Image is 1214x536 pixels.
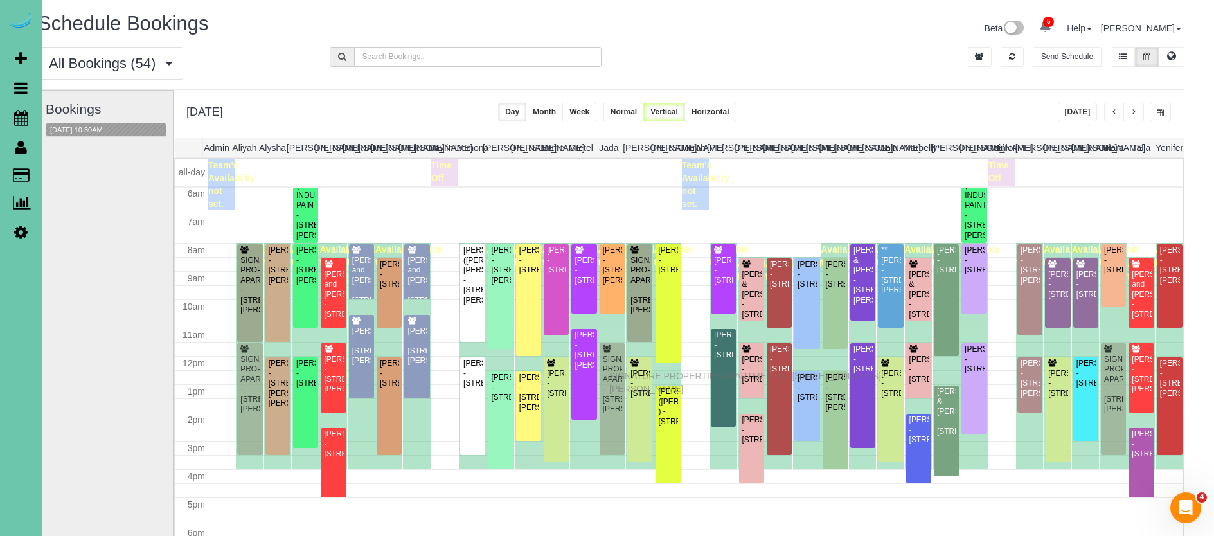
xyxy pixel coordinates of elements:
[1100,138,1128,157] th: Siara
[258,138,287,157] th: Alysha
[849,244,888,267] span: Available time
[1048,369,1067,398] div: [PERSON_NAME] - [STREET_ADDRESS]
[574,330,594,370] div: [PERSON_NAME] - [STREET_ADDRESS][PERSON_NAME]
[407,326,427,366] div: [PERSON_NAME] - [STREET_ADDRESS][PERSON_NAME]
[1044,244,1083,267] span: Available time
[742,355,762,384] div: [PERSON_NAME] - [STREET_ADDRESS]
[1015,138,1044,157] th: [PERSON_NAME]
[567,138,595,157] th: Gretel
[188,386,205,397] span: 1pm
[46,102,166,116] h3: Bookings
[1016,244,1055,267] span: Available time
[853,246,873,305] div: [PERSON_NAME] & [PERSON_NAME] - [STREET_ADDRESS][PERSON_NAME]
[1156,138,1184,157] th: Yenifer
[877,244,916,267] span: Available time
[486,244,526,267] span: Available time
[651,138,679,157] th: [PERSON_NAME]
[202,138,231,157] th: Admin
[769,260,789,289] div: [PERSON_NAME] - [STREET_ADDRESS]
[880,369,900,398] div: [PERSON_NAME] - [STREET_ADDRESS]
[684,103,736,121] button: Horizontal
[498,103,526,121] button: Day
[819,138,847,157] th: [PERSON_NAME]
[1003,21,1024,37] img: New interface
[323,355,343,395] div: [PERSON_NAME] - [STREET_ADDRESS][PERSON_NAME]
[959,138,987,157] th: [PERSON_NAME]
[1043,138,1071,157] th: [PERSON_NAME]
[1076,270,1096,299] div: [PERSON_NAME] - [STREET_ADDRESS]
[936,387,956,436] div: [PERSON_NAME] & [PERSON_NAME] - [STREET_ADDRESS]
[964,246,984,275] div: [PERSON_NAME] - [STREET_ADDRESS]
[296,359,316,388] div: [PERSON_NAME] - [STREET_ADDRESS]
[821,244,861,267] span: Available time
[1170,492,1201,523] iframe: Intercom live chat
[742,415,762,445] div: [PERSON_NAME] - [STREET_ADDRESS]
[1127,258,1166,281] span: Available time
[1076,359,1096,388] div: [PERSON_NAME] - [STREET_ADDRESS]
[1071,138,1100,157] th: [PERSON_NAME]
[1103,355,1123,415] div: SIGNATURE PROPERTIES APARTMENTS - [STREET_ADDRESS][PERSON_NAME]
[186,103,223,119] h2: [DATE]
[38,47,183,80] button: All Bookings (54)
[574,256,594,285] div: [PERSON_NAME] - [STREET_ADDRESS]
[602,246,622,285] div: [PERSON_NAME] - [STREET_ADDRESS][PERSON_NAME]
[710,244,749,267] span: Available time
[519,246,539,275] div: [PERSON_NAME] - [STREET_ADDRESS]
[626,244,665,267] span: Available time
[1127,138,1156,157] th: Talia
[459,244,498,267] span: Available time
[314,138,343,157] th: [PERSON_NAME]
[735,138,763,157] th: [PERSON_NAME]
[1156,244,1195,267] span: Available time
[348,244,387,267] span: Available time
[562,103,596,121] button: Week
[987,138,1015,157] th: Reinier
[236,244,275,267] span: Available time
[188,273,205,283] span: 9am
[1072,244,1111,267] span: Available time
[825,260,845,289] div: [PERSON_NAME] - [STREET_ADDRESS]
[603,103,644,121] button: Normal
[490,246,510,285] div: [PERSON_NAME] - [STREET_ADDRESS][PERSON_NAME]
[264,244,303,267] span: Available time
[188,499,205,510] span: 5pm
[287,138,315,157] th: [PERSON_NAME]
[964,344,984,374] div: [PERSON_NAME] - [STREET_ADDRESS]
[343,138,371,157] th: [PERSON_NAME]
[546,246,566,275] div: [PERSON_NAME] - [STREET_ADDRESS]
[909,355,929,384] div: [PERSON_NAME] - [STREET_ADDRESS]
[46,123,107,137] button: [DATE] 10:30AM
[183,330,205,340] span: 11am
[546,369,566,398] div: [PERSON_NAME] - [STREET_ADDRESS]
[49,55,162,71] span: All Bookings (54)
[240,355,260,415] div: SIGNATURE PROPERTIES APARTMENTS - [STREET_ADDRESS][PERSON_NAME]
[539,138,567,157] th: Esme
[791,138,819,157] th: [PERSON_NAME]
[354,47,602,67] input: Search Bookings..
[643,103,685,121] button: Vertical
[1043,17,1054,27] span: 5
[658,246,678,275] div: [PERSON_NAME] - [STREET_ADDRESS]
[398,138,427,157] th: [PERSON_NAME]
[463,359,483,388] div: [PERSON_NAME] - [STREET_ADDRESS]
[319,244,359,267] span: Available time
[1197,492,1207,503] span: 4
[598,244,638,267] span: Available time
[909,415,929,445] div: [PERSON_NAME] - [STREET_ADDRESS]
[797,373,817,402] div: [PERSON_NAME] - [STREET_ADDRESS]
[682,160,729,209] span: Team's Availability not set.
[1131,429,1151,459] div: [PERSON_NAME] - [STREET_ADDRESS]
[769,344,789,374] div: [PERSON_NAME] - [STREET_ADDRESS]
[793,258,832,281] span: Available time
[1033,47,1102,67] button: Send Schedule
[379,359,399,388] div: [PERSON_NAME] - [STREET_ADDRESS]
[713,256,733,285] div: [PERSON_NAME] - [STREET_ADDRESS]
[707,138,735,157] th: [PERSON_NAME]
[797,260,817,289] div: [PERSON_NAME] - [STREET_ADDRESS]
[985,23,1024,33] a: Beta
[1131,270,1151,319] div: [PERSON_NAME] and [PERSON_NAME] - [STREET_ADDRESS]
[1020,359,1040,398] div: [PERSON_NAME] - [STREET_ADDRESS][PERSON_NAME]
[490,373,510,402] div: [PERSON_NAME] - [STREET_ADDRESS]
[183,301,205,312] span: 10am
[188,245,205,255] span: 8am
